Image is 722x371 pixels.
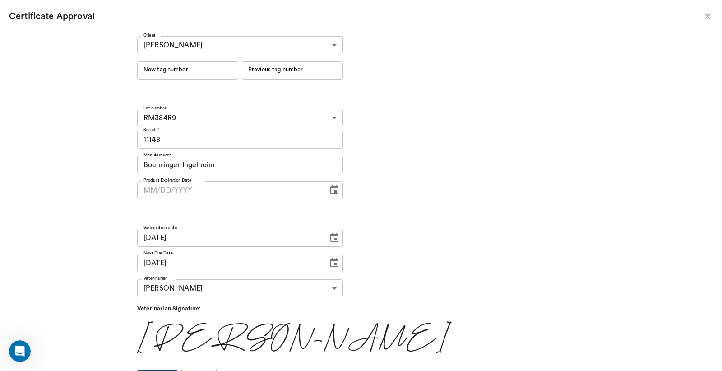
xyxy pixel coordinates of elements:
div: [PERSON_NAME] [137,279,343,297]
button: Choose date, selected date is Aug 18, 2026 [325,254,343,272]
div: Certificate Approval [9,9,702,23]
label: Veterinarian [143,275,168,282]
label: Vaccination date [143,225,177,231]
label: Next Due Date [143,250,173,256]
div: Veterinarian Signature: [137,305,343,313]
button: close [702,11,713,22]
label: Lot number [143,105,167,111]
iframe: Intercom live chat [9,340,31,362]
label: Client [143,32,156,38]
div: [PERSON_NAME] [137,320,319,355]
button: Choose date, selected date is Aug 19, 2025 [325,229,343,247]
input: MM/DD/YYYY [137,254,322,272]
div: [PERSON_NAME] [137,36,343,54]
div: RM384R9 [137,109,343,127]
input: MM/DD/YYYY [137,229,322,247]
input: MM/DD/YYYY [137,181,322,199]
label: Product Expiration Date [143,177,191,183]
label: Manufacturer [143,152,171,158]
button: Choose date [325,181,343,199]
label: Serial # [143,127,159,133]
